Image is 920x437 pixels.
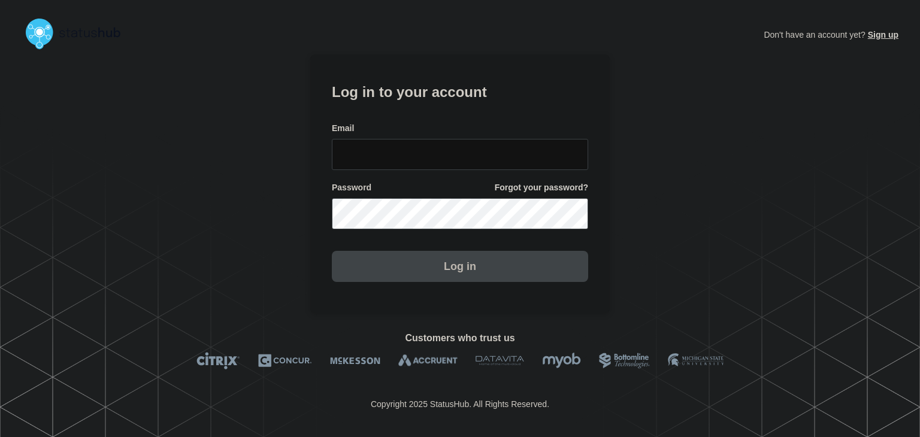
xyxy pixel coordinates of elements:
[332,198,588,229] input: password input
[476,352,524,369] img: DataVita logo
[22,333,898,344] h2: Customers who trust us
[668,352,724,369] img: MSU logo
[330,352,380,369] img: McKesson logo
[258,352,312,369] img: Concur logo
[332,123,354,134] span: Email
[332,80,588,102] h1: Log in to your account
[495,182,588,193] a: Forgot your password?
[865,30,898,40] a: Sign up
[332,139,588,170] input: email input
[398,352,458,369] img: Accruent logo
[764,20,898,49] p: Don't have an account yet?
[332,251,588,282] button: Log in
[599,352,650,369] img: Bottomline logo
[371,399,549,409] p: Copyright 2025 StatusHub. All Rights Reserved.
[22,14,135,53] img: StatusHub logo
[542,352,581,369] img: myob logo
[332,182,371,193] span: Password
[196,352,240,369] img: Citrix logo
